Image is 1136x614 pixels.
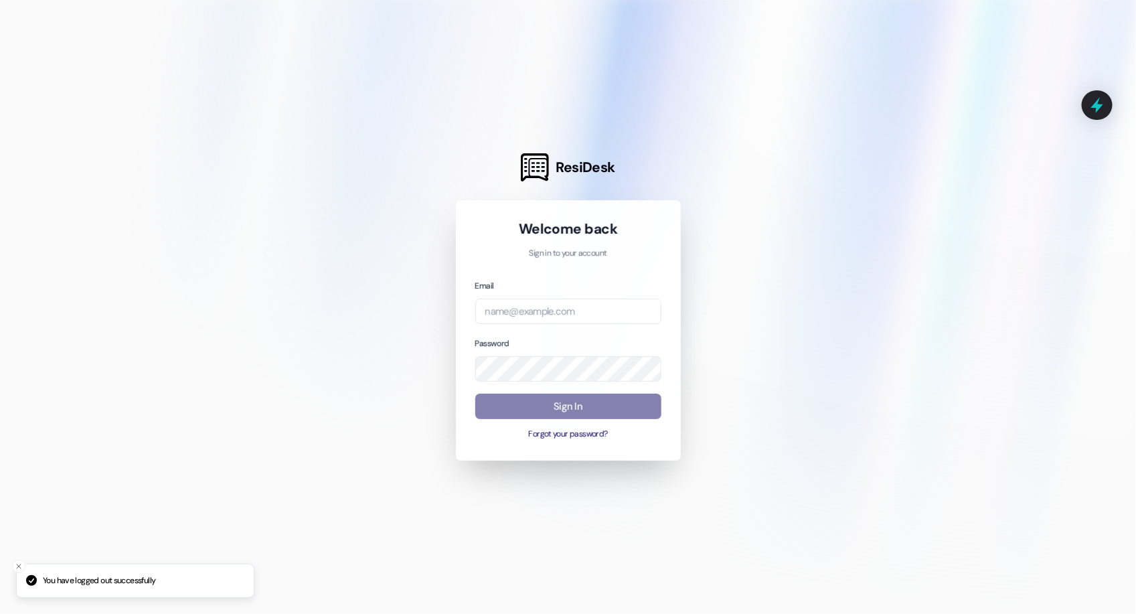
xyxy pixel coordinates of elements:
[475,248,661,260] p: Sign in to your account
[475,429,661,441] button: Forgot your password?
[475,299,661,325] input: name@example.com
[12,560,25,573] button: Close toast
[475,394,661,420] button: Sign In
[475,281,494,291] label: Email
[475,338,509,349] label: Password
[521,153,549,181] img: ResiDesk Logo
[556,158,615,177] span: ResiDesk
[43,575,155,587] p: You have logged out successfully
[475,220,661,238] h1: Welcome back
